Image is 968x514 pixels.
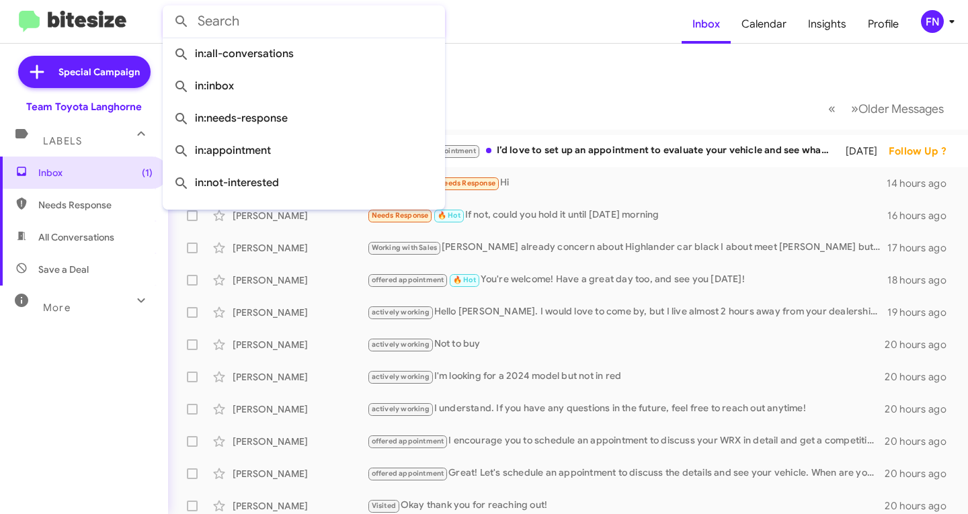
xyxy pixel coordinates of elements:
div: [PERSON_NAME] [233,370,367,384]
a: Insights [797,5,857,44]
div: 14 hours ago [887,177,957,190]
span: Visited [372,501,396,510]
div: I understand. If you have any questions in the future, feel free to reach out anytime! [367,401,885,417]
span: » [851,100,858,117]
span: 🔥 Hot [453,275,476,284]
div: 20 hours ago [885,370,957,384]
span: in:inbox [173,70,434,102]
span: 🔥 Hot [438,211,460,220]
a: Inbox [682,5,731,44]
div: Not to buy [367,337,885,352]
span: Save a Deal [38,263,89,276]
div: [PERSON_NAME] already concern about Highlander car black I about meet [PERSON_NAME] but she told ... [367,240,887,255]
div: [DATE] [836,144,888,158]
nav: Page navigation example [821,95,952,122]
span: Labels [43,135,82,147]
div: [PERSON_NAME] [233,338,367,351]
span: Working with Sales [372,243,438,252]
div: 18 hours ago [887,273,957,287]
span: in:all-conversations [173,38,434,70]
div: You're welcome! Have a great day too, and see you [DATE]! [367,272,887,288]
span: in:sold-verified [173,199,434,231]
a: Profile [857,5,910,44]
div: 19 hours ago [887,306,957,319]
div: 17 hours ago [887,241,957,255]
span: Needs Response [38,198,153,212]
div: [PERSON_NAME] [233,306,367,319]
span: offered appointment [372,275,444,284]
div: If not, could you hold it until [DATE] morning [367,208,887,223]
span: Special Campaign [58,65,140,79]
div: FN [921,10,944,33]
span: « [828,100,836,117]
span: Older Messages [858,101,944,116]
div: 20 hours ago [885,402,957,416]
button: Previous [820,95,844,122]
div: 20 hours ago [885,499,957,513]
input: Search [163,5,445,38]
div: [PERSON_NAME] [233,499,367,513]
span: offered appointment [372,437,444,445]
span: Inbox [38,166,153,179]
div: I’d love to set up an appointment to evaluate your vehicle and see what we can offer. When are yo... [367,143,836,159]
div: [PERSON_NAME] [233,273,367,287]
a: Calendar [731,5,797,44]
div: [PERSON_NAME] [233,435,367,448]
span: Needs Response [438,179,495,187]
a: Special Campaign [18,56,151,88]
div: Hello [PERSON_NAME]. I would love to come by, but I live almost 2 hours away from your dealership... [367,304,887,320]
div: I'm looking for a 2024 model but not in red [367,369,885,384]
div: 20 hours ago [885,338,957,351]
span: More [43,302,71,314]
div: Okay thank you for reaching out! [367,498,885,513]
div: Hi [367,175,887,191]
div: [PERSON_NAME] [233,402,367,416]
div: [PERSON_NAME] [233,467,367,480]
button: Next [843,95,952,122]
div: Great! Let's schedule an appointment to discuss the details and see your vehicle. When are you av... [367,466,885,481]
span: Needs Response [372,211,429,220]
span: in:not-interested [173,167,434,199]
span: offered appointment [372,469,444,478]
div: Team Toyota Langhorne [26,100,142,114]
div: 20 hours ago [885,435,957,448]
span: actively working [372,404,430,413]
div: I encourage you to schedule an appointment to discuss your WRX in detail and get a competitive of... [367,433,885,449]
button: FN [910,10,953,33]
div: 16 hours ago [887,209,957,222]
div: [PERSON_NAME] [233,209,367,222]
span: All Conversations [38,230,114,244]
span: in:appointment [173,134,434,167]
span: actively working [372,372,430,381]
span: actively working [372,340,430,349]
div: 20 hours ago [885,467,957,480]
div: Follow Up ? [889,144,957,158]
span: (1) [142,166,153,179]
div: [PERSON_NAME] [233,241,367,255]
span: actively working [372,308,430,316]
span: in:needs-response [173,102,434,134]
